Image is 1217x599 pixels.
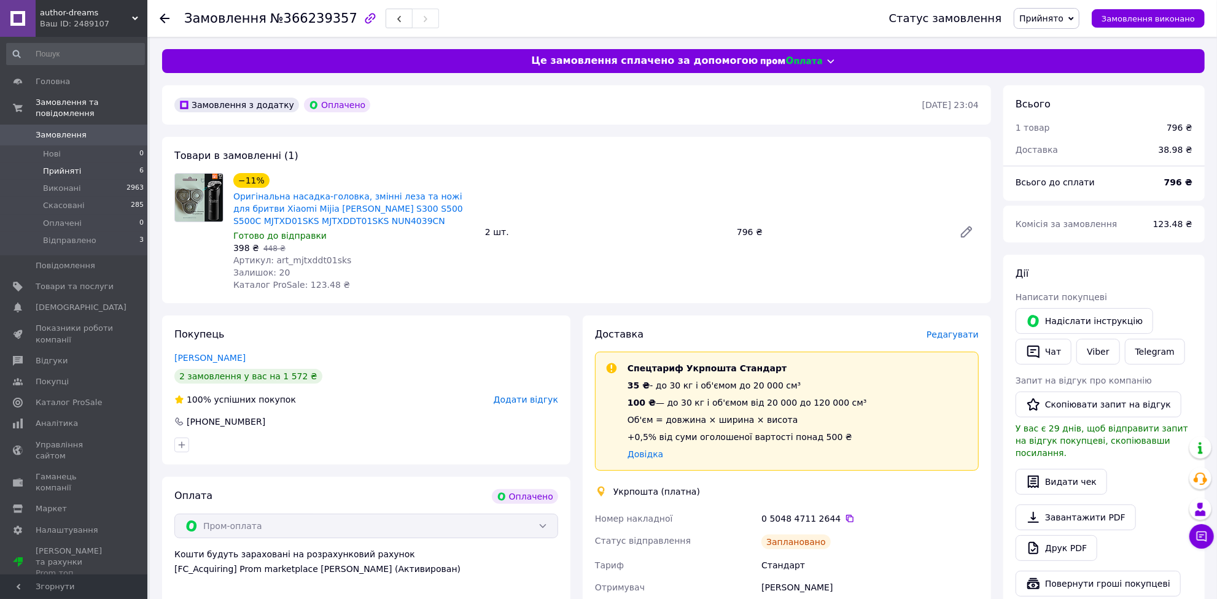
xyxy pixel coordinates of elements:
[628,379,867,392] div: - до 30 кг і об'ємом до 20 000 см³
[263,244,286,253] span: 448 ₴
[1016,268,1028,279] span: Дії
[36,76,70,87] span: Головна
[492,489,558,504] div: Оплачено
[889,12,1002,25] div: Статус замовлення
[732,223,949,241] div: 796 ₴
[36,355,68,366] span: Відгуки
[36,471,114,493] span: Гаманець компанії
[233,255,351,265] span: Артикул: art_mjtxddt01sks
[36,323,114,345] span: Показники роботи компанії
[36,260,95,271] span: Повідомлення
[43,235,96,246] span: Відправлено
[610,485,703,498] div: Укрпошта (платна)
[233,191,463,226] a: Оригінальна насадка-головка, змінні леза та ножі для бритви Xiaomi Mijia [PERSON_NAME] S300 S500 ...
[304,98,370,112] div: Оплачено
[1189,524,1214,549] button: Чат з покупцем
[628,396,867,409] div: — до 30 кг і об'ємом від 20 000 до 120 000 см³
[759,576,981,598] div: [PERSON_NAME]
[139,235,144,246] span: 3
[628,363,787,373] span: Спецтариф Укрпошта Стандарт
[1016,339,1071,365] button: Чат
[139,218,144,229] span: 0
[185,415,266,428] div: [PHONE_NUMBER]
[174,393,296,406] div: успішних покупок
[43,200,85,211] span: Скасовані
[595,582,645,592] span: Отримувач
[1016,177,1095,187] span: Всього до сплати
[131,200,144,211] span: 285
[233,268,290,277] span: Залишок: 20
[1016,145,1058,155] span: Доставка
[1016,308,1153,334] button: Надіслати інструкцію
[43,183,81,194] span: Виконані
[1151,136,1200,163] div: 38.98 ₴
[174,490,212,501] span: Оплата
[174,548,558,575] div: Кошти будуть зараховані на розрахунковий рахунок
[595,514,673,524] span: Номер накладної
[270,11,357,26] span: №366239357
[175,174,223,222] img: Оригінальна насадка-головка, змінні леза та ножі для бритви Xiaomi Mijia Shaver S300 S500 S500C M...
[36,546,114,579] span: [PERSON_NAME] та рахунки
[174,98,299,112] div: Замовлення з додатку
[1016,571,1181,597] button: Повернути гроші покупцеві
[494,395,558,404] span: Додати відгук
[531,54,758,68] span: Це замовлення сплачено за допомогою
[1016,292,1107,302] span: Написати покупцеві
[36,503,67,514] span: Маркет
[160,12,169,25] div: Повернутися назад
[174,563,558,575] div: [FC_Acquiring] Prom marketplace [PERSON_NAME] (Активирован)
[6,43,145,65] input: Пошук
[1016,535,1097,561] a: Друк PDF
[139,166,144,177] span: 6
[36,281,114,292] span: Товари та послуги
[595,328,643,340] span: Доставка
[954,220,979,244] a: Редагувати
[233,280,350,290] span: Каталог ProSale: 123.48 ₴
[36,376,69,387] span: Покупці
[174,353,246,363] a: [PERSON_NAME]
[40,7,132,18] span: author-dreams
[1016,123,1050,133] span: 1 товар
[1016,219,1118,229] span: Комісія за замовлення
[1016,98,1051,110] span: Всього
[628,398,656,408] span: 100 ₴
[628,414,867,426] div: Об'єм = довжина × ширина × висота
[233,231,327,241] span: Готово до відправки
[36,302,126,313] span: [DEMOGRAPHIC_DATA]
[36,439,114,462] span: Управління сайтом
[43,166,81,177] span: Прийняті
[139,149,144,160] span: 0
[595,536,691,546] span: Статус відправлення
[1092,9,1205,28] button: Замовлення виконано
[761,512,979,525] div: 0 5048 4711 2644
[40,18,147,29] div: Ваш ID: 2489107
[595,560,624,570] span: Тариф
[1016,504,1136,530] a: Завантажити PDF
[36,129,87,141] span: Замовлення
[1019,14,1063,23] span: Прийнято
[36,97,147,119] span: Замовлення та повідомлення
[36,525,98,536] span: Налаштування
[233,173,270,188] div: −11%
[759,554,981,576] div: Стандарт
[187,395,211,404] span: 100%
[927,330,979,339] span: Редагувати
[922,100,979,110] time: [DATE] 23:04
[36,568,114,579] div: Prom топ
[628,381,650,390] span: 35 ₴
[184,11,266,26] span: Замовлення
[1153,219,1192,229] span: 123.48 ₴
[126,183,144,194] span: 2963
[43,218,82,229] span: Оплачені
[174,328,225,340] span: Покупець
[43,149,61,160] span: Нові
[1125,339,1185,365] a: Telegram
[174,369,322,384] div: 2 замовлення у вас на 1 572 ₴
[1016,376,1152,385] span: Запит на відгук про компанію
[1016,423,1188,458] span: У вас є 29 днів, щоб відправити запит на відгук покупцеві, скопіювавши посилання.
[1102,14,1195,23] span: Замовлення виконано
[1076,339,1119,365] a: Viber
[233,243,259,253] span: 398 ₴
[36,397,102,408] span: Каталог ProSale
[628,431,867,443] div: +0,5% від суми оголошеної вартості понад 500 ₴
